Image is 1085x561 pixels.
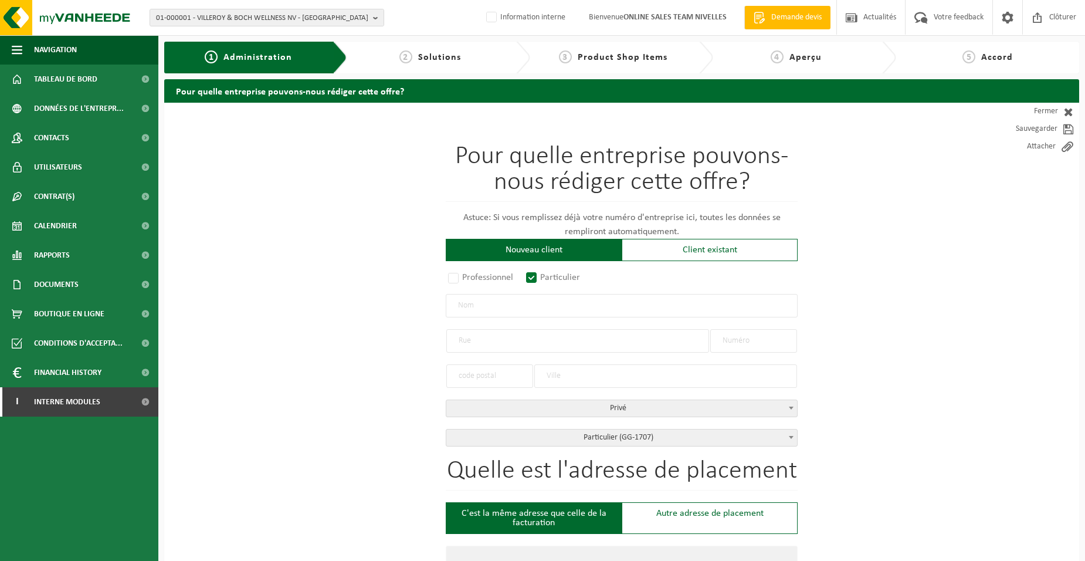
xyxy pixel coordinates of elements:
[559,50,572,63] span: 3
[34,299,104,329] span: Boutique en ligne
[902,50,1073,65] a: 5Accord
[34,35,77,65] span: Navigation
[623,13,727,22] strong: ONLINE SALES TEAM NIVELLES
[536,50,690,65] a: 3Product Shop Items
[399,50,412,63] span: 2
[34,329,123,358] span: Conditions d'accepta...
[446,430,797,446] span: Particulier (GG-1707)
[446,211,798,239] p: Astuce: Si vous remplissez déjà votre numéro d'entreprise ici, toutes les données se rempliront a...
[418,53,461,62] span: Solutions
[34,358,101,387] span: Financial History
[771,50,784,63] span: 4
[446,269,517,286] label: Professionnel
[719,50,873,65] a: 4Aperçu
[156,9,368,27] span: 01-000001 - VILLEROY & BOCH WELLNESS NV - [GEOGRAPHIC_DATA]
[622,502,798,534] div: Autre adresse de placement
[205,50,218,63] span: 1
[353,50,507,65] a: 2Solutions
[446,429,798,447] span: Particulier (GG-1707)
[622,239,798,261] div: Client existant
[484,9,565,26] label: Information interne
[34,182,74,211] span: Contrat(s)
[981,53,1013,62] span: Accord
[173,50,324,65] a: 1Administration
[710,329,797,353] input: Numéro
[524,269,584,286] label: Particulier
[974,138,1079,156] a: Attacher
[446,364,533,388] input: code postal
[974,120,1079,138] a: Sauvegarder
[34,241,70,270] span: Rapports
[34,270,79,299] span: Documents
[974,103,1079,120] a: Fermer
[446,400,797,417] span: Privé
[34,123,69,153] span: Contacts
[446,458,798,491] h1: Quelle est l'adresse de placement
[34,387,100,417] span: Interne modules
[962,50,975,63] span: 5
[446,239,622,261] div: Nouveau client
[789,53,822,62] span: Aperçu
[446,144,798,202] h1: Pour quelle entreprise pouvons-nous rédiger cette offre?
[164,79,1079,102] h2: Pour quelle entreprise pouvons-nous rédiger cette offre?
[34,153,82,182] span: Utilisateurs
[534,364,797,388] input: Ville
[34,94,124,123] span: Données de l'entrepr...
[446,502,622,534] div: C'est la même adresse que celle de la facturation
[446,329,709,353] input: Rue
[446,400,798,417] span: Privé
[34,65,97,94] span: Tableau de bord
[12,387,22,417] span: I
[34,211,77,241] span: Calendrier
[223,53,292,62] span: Administration
[150,9,384,26] button: 01-000001 - VILLEROY & BOCH WELLNESS NV - [GEOGRAPHIC_DATA]
[768,12,825,23] span: Demande devis
[446,294,798,317] input: Nom
[578,53,667,62] span: Product Shop Items
[744,6,830,29] a: Demande devis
